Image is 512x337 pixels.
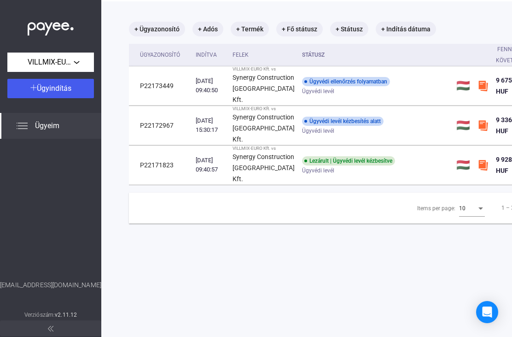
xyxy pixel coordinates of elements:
strong: v2.11.12 [55,312,77,318]
td: P22172967 [129,106,192,145]
img: szamlazzhu-mini [477,80,489,91]
img: szamlazzhu-mini [477,120,489,131]
div: Indítva [196,49,225,60]
div: VILLMIX-EURO Kft. vs [233,106,295,112]
td: 🇭🇺 [453,146,474,185]
mat-chip: + Indítás dátuma [376,22,436,36]
img: list.svg [17,120,28,131]
span: 10 [459,205,465,212]
strong: Synergy Construction [GEOGRAPHIC_DATA] Kft. [233,153,295,183]
button: VILLMIX-EURO Kft. [7,53,94,72]
span: Ügyvédi levél [302,165,334,176]
img: szamlazzhu-mini [477,160,489,171]
div: Felek [233,49,295,60]
mat-chip: + Termék [231,22,269,36]
div: Ügyvédi ellenőrzés folyamatban [302,77,390,86]
td: 🇭🇺 [453,66,474,106]
div: VILLMIX-EURO Kft. vs [233,146,295,151]
img: arrow-double-left-grey.svg [48,326,53,331]
td: P22171823 [129,146,192,185]
strong: Synergy Construction [GEOGRAPHIC_DATA] Kft. [233,113,295,143]
div: Ügyvédi levél kézbesítés alatt [302,117,384,126]
div: Items per page: [417,203,455,214]
mat-chip: + Státusz [330,22,368,36]
div: Ügyazonosító [140,49,188,60]
div: Lezárult | Ügyvédi levél kézbesítve [302,156,395,166]
div: Open Intercom Messenger [476,301,498,323]
button: Ügyindítás [7,79,94,98]
div: Indítva [196,49,217,60]
img: plus-white.svg [30,84,37,91]
span: Ügyvédi levél [302,86,334,97]
mat-chip: + Ügyazonosító [129,22,185,36]
td: 🇭🇺 [453,106,474,145]
span: Ügyvédi levél [302,125,334,136]
div: Ügyazonosító [140,49,180,60]
div: [DATE] 09:40:57 [196,156,225,174]
mat-chip: + Adós [192,22,223,36]
th: Státusz [298,44,453,66]
span: VILLMIX-EURO Kft. [28,57,74,68]
strong: Synergy Construction [GEOGRAPHIC_DATA] Kft. [233,74,295,103]
mat-select: Items per page: [459,202,485,213]
div: Felek [233,49,249,60]
img: white-payee-white-dot.svg [28,17,74,36]
td: P22173449 [129,66,192,106]
div: [DATE] 09:40:50 [196,77,225,95]
mat-chip: + Fő státusz [276,22,323,36]
div: VILLMIX-EURO Kft. vs [233,66,295,72]
span: Ügyeim [35,120,59,131]
div: [DATE] 15:30:17 [196,116,225,135]
span: Ügyindítás [37,84,71,93]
